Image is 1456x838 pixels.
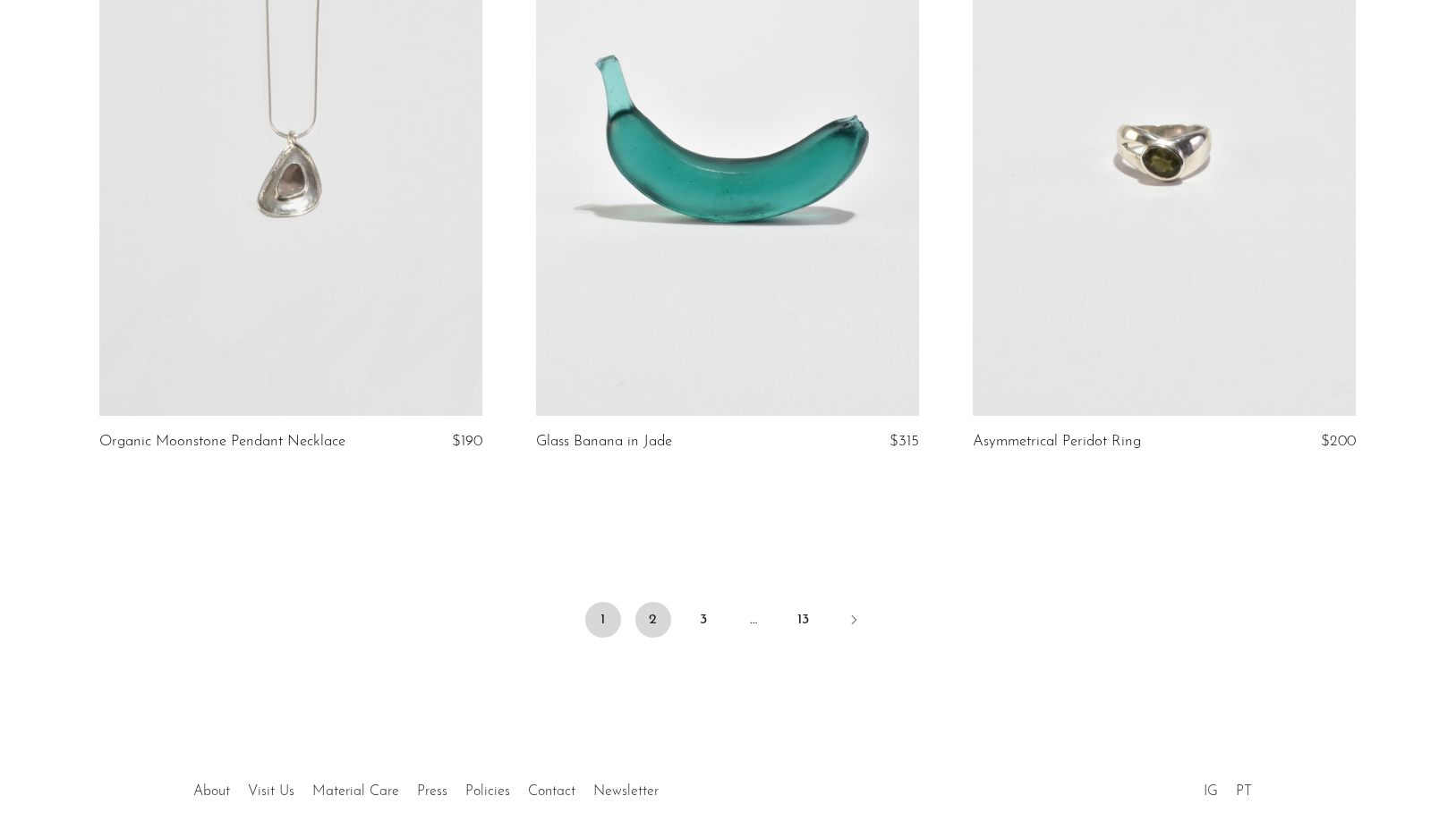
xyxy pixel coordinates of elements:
span: … [736,602,771,638]
a: PT [1236,784,1252,799]
a: About [193,784,230,799]
a: Press [417,784,447,799]
a: IG [1204,784,1218,799]
a: Glass Banana in Jade [536,434,672,450]
a: Asymmetrical Peridot Ring [973,434,1141,450]
a: 2 [635,602,671,638]
a: Organic Moonstone Pendant Necklace [99,434,345,450]
a: Visit Us [248,784,294,799]
a: Material Care [312,784,399,799]
span: $315 [890,434,919,449]
span: 1 [585,602,621,638]
a: Contact [528,784,575,799]
a: 3 [685,602,721,638]
ul: Social Medias [1195,770,1261,804]
ul: Quick links [184,770,668,804]
span: $200 [1321,434,1356,449]
a: 13 [786,602,822,638]
span: $190 [452,434,482,449]
a: Policies [465,784,510,799]
a: Next [836,602,872,641]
